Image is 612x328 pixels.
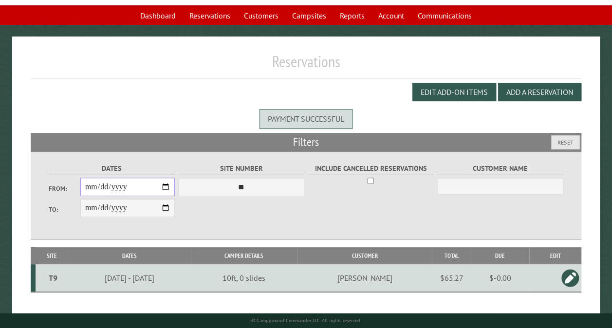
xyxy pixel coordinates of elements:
td: $65.27 [432,264,471,292]
td: $-0.00 [471,264,529,292]
th: Dates [69,247,191,264]
label: Dates [49,163,175,174]
a: Customers [238,6,284,25]
div: T9 [39,273,67,283]
a: Campsites [286,6,332,25]
th: Total [432,247,471,264]
label: Site Number [178,163,304,174]
button: Add a Reservation [498,83,581,101]
label: Customer Name [437,163,563,174]
label: Include Cancelled Reservations [308,163,434,174]
td: [PERSON_NAME] [297,264,432,292]
div: Payment successful [260,109,352,128]
th: Site [36,247,69,264]
div: [DATE] - [DATE] [70,273,189,283]
h2: Filters [31,133,581,151]
a: Dashboard [134,6,182,25]
a: Account [372,6,410,25]
h1: Reservations [31,52,581,79]
label: From: [49,184,80,193]
th: Camper Details [191,247,297,264]
th: Due [471,247,529,264]
small: © Campground Commander LLC. All rights reserved. [251,317,361,324]
td: 10ft, 0 slides [191,264,297,292]
button: Edit Add-on Items [412,83,496,101]
th: Customer [297,247,432,264]
a: Communications [412,6,478,25]
label: To: [49,205,80,214]
button: Reset [551,135,580,149]
th: Edit [529,247,582,264]
a: Reports [334,6,371,25]
a: Reservations [184,6,236,25]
